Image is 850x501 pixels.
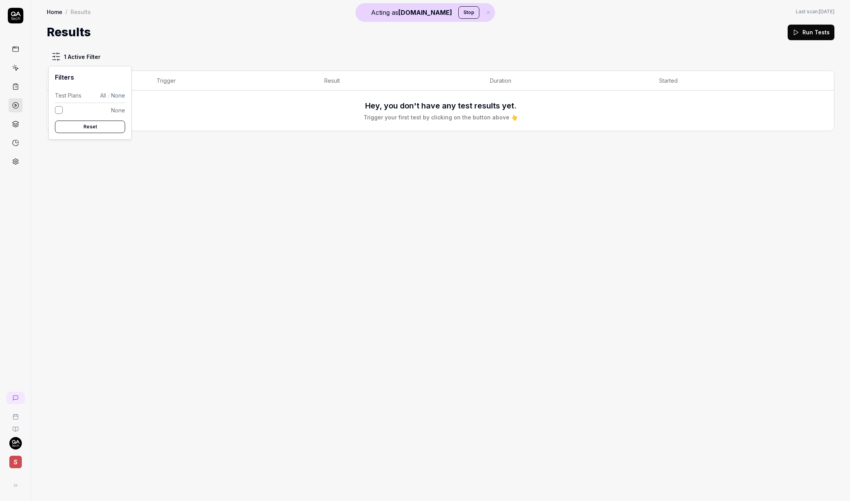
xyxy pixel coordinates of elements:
div: 1 Active Filter [48,66,132,140]
button: Reset [55,121,125,133]
button: Stop [458,6,479,19]
span: None [111,107,125,114]
button: None [111,91,125,99]
div: Test Plans [55,91,81,99]
span: / [108,91,110,99]
h2: Filters [55,73,125,82]
button: All [100,91,106,99]
button: None [55,106,63,114]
